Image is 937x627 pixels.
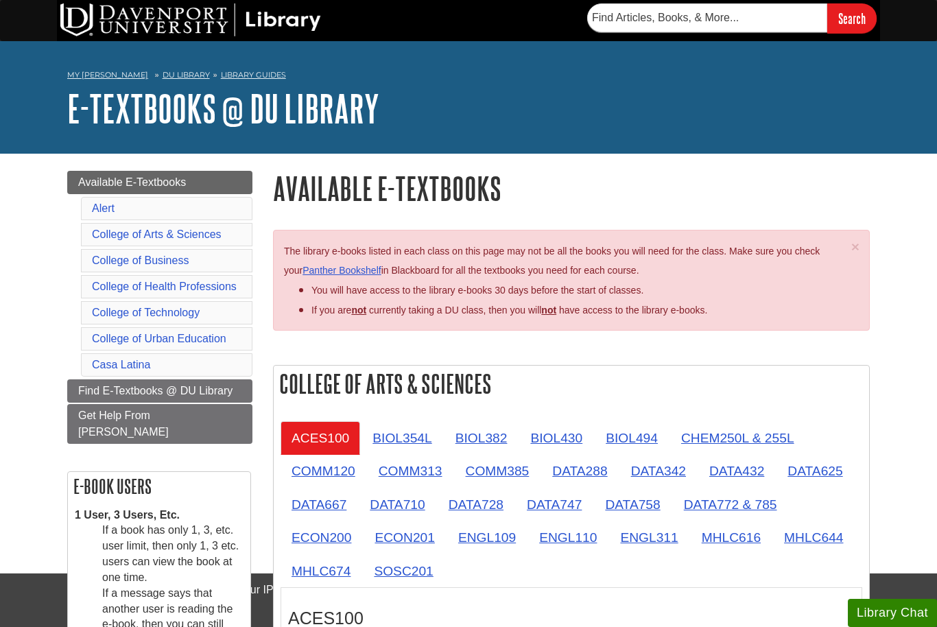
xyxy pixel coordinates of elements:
[92,307,200,318] a: College of Technology
[438,488,514,521] a: DATA728
[594,488,671,521] a: DATA758
[163,70,210,80] a: DU Library
[92,333,226,344] a: College of Urban Education
[698,454,775,488] a: DATA432
[221,70,286,80] a: Library Guides
[92,202,115,214] a: Alert
[311,285,643,296] span: You will have access to the library e-books 30 days before the start of classes.
[281,521,362,554] a: ECON200
[284,246,820,276] span: The library e-books listed in each class on this page may not be all the books you will need for ...
[776,454,853,488] a: DATA625
[516,488,593,521] a: DATA747
[691,521,772,554] a: MHLC616
[92,281,237,292] a: College of Health Professions
[359,488,436,521] a: DATA710
[587,3,877,33] form: Searches DU Library's articles, books, and more
[92,255,189,266] a: College of Business
[351,305,366,316] strong: not
[274,366,869,402] h2: College of Arts & Sciences
[587,3,827,32] input: Find Articles, Books, & More...
[68,472,250,501] h2: E-book Users
[447,521,527,554] a: ENGL109
[311,305,707,316] span: If you are currently taking a DU class, then you will have access to the library e-books.
[620,454,697,488] a: DATA342
[281,454,366,488] a: COMM120
[60,3,321,36] img: DU Library
[67,171,252,194] a: Available E-Textbooks
[364,521,445,554] a: ECON201
[851,239,859,254] button: Close
[78,385,233,397] span: Find E-Textbooks @ DU Library
[78,176,186,188] span: Available E-Textbooks
[92,359,150,370] a: Casa Latina
[92,228,222,240] a: College of Arts & Sciences
[541,454,618,488] a: DATA288
[281,554,361,588] a: MHLC674
[75,508,244,523] dt: 1 User, 3 Users, Etc.
[361,421,442,455] a: BIOL354L
[609,521,689,554] a: ENGL311
[673,488,788,521] a: DATA772 & 785
[848,599,937,627] button: Library Chat
[303,265,381,276] a: Panther Bookshelf
[541,305,556,316] u: not
[67,66,870,88] nav: breadcrumb
[444,421,519,455] a: BIOL382
[78,410,169,438] span: Get Help From [PERSON_NAME]
[595,421,669,455] a: BIOL494
[519,421,593,455] a: BIOL430
[281,421,360,455] a: ACES100
[281,488,357,521] a: DATA667
[455,454,541,488] a: COMM385
[827,3,877,33] input: Search
[67,379,252,403] a: Find E-Textbooks @ DU Library
[528,521,608,554] a: ENGL110
[773,521,854,554] a: MHLC644
[67,69,148,81] a: My [PERSON_NAME]
[67,404,252,444] a: Get Help From [PERSON_NAME]
[273,171,870,206] h1: Available E-Textbooks
[368,454,453,488] a: COMM313
[67,87,379,130] a: E-Textbooks @ DU Library
[363,554,444,588] a: SOSC201
[851,239,859,255] span: ×
[670,421,805,455] a: CHEM250L & 255L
